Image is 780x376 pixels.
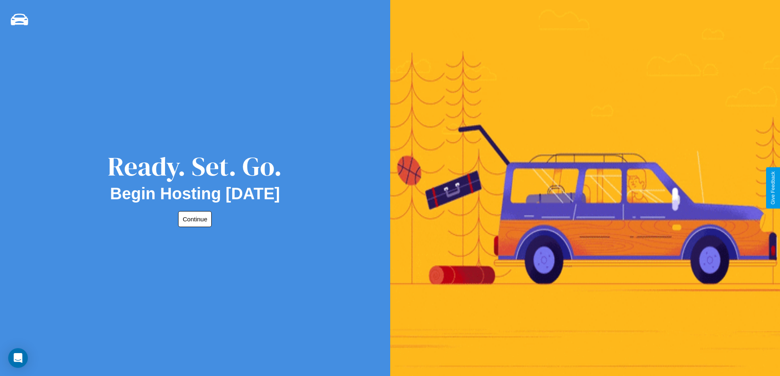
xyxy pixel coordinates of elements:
div: Open Intercom Messenger [8,348,28,368]
div: Ready. Set. Go. [108,148,282,185]
h2: Begin Hosting [DATE] [110,185,280,203]
div: Give Feedback [770,171,776,205]
button: Continue [178,211,212,227]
